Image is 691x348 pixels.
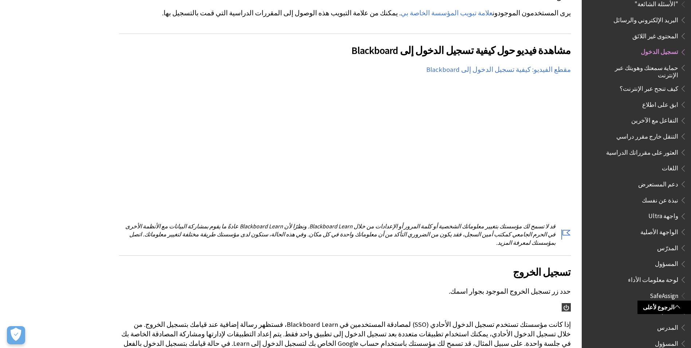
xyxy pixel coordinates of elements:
span: المسؤول [655,337,678,347]
h2: مشاهدة فيديو حول كيفية تسجيل الدخول إلى Blackboard [119,34,571,58]
span: المدرّس [657,242,678,252]
button: Open Preferences [7,326,25,344]
span: SafeAssign [650,290,678,299]
span: دعم المستعرض [638,178,678,188]
span: المحتوى غير اللائق [632,30,678,40]
span: ابق على اطلاع [642,98,678,108]
span: اللغات [662,162,678,172]
span: حماية سمعتك وهويتك عبر الإنترنت [598,62,678,79]
a: مقطع الفيديو: كيفية تسجيل الدخول إلى Blackboard [426,65,571,74]
span: لوحة معلومات الأداء [628,274,678,283]
p: يرى المستخدمون الموجودون . يمكنك من علامة التبويب هذه الوصول إلى المقررات الدراسية التي قمت بالتس... [119,8,571,18]
a: الرجوع لأعلى [637,301,691,314]
span: نبذة عن نفسك [642,194,678,204]
span: كيف تنجح عبر الإنترنت؟ [620,82,678,92]
span: الواجهة الأصلية [640,226,678,236]
span: التفاعل مع الآخرين [631,115,678,124]
span: الطالب [660,305,678,315]
span: التنقل خارج مقرر دراسي [616,130,678,140]
span: المدرس [657,321,678,331]
h2: تسجيل الخروج [119,255,571,280]
p: قد لا تسمح لك مؤسستك بتغيير معلوماتك الشخصية أو كلمة المرور أو الإعدادات من خلال Blackboard Learn... [119,222,571,247]
span: واجهة Ultra [648,210,678,220]
span: تسجيل الدخول [641,46,678,56]
p: حدد زر تسجيل الخروج الموجود بجوار اسمك. [119,287,571,296]
a: علامة تبويب المؤسسة الخاصة بي [401,9,492,18]
span: البريد الإلكتروني والرسائل [613,14,678,24]
span: العثور على مقرراتك الدراسية [606,146,678,156]
span: المسؤول [655,258,678,268]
